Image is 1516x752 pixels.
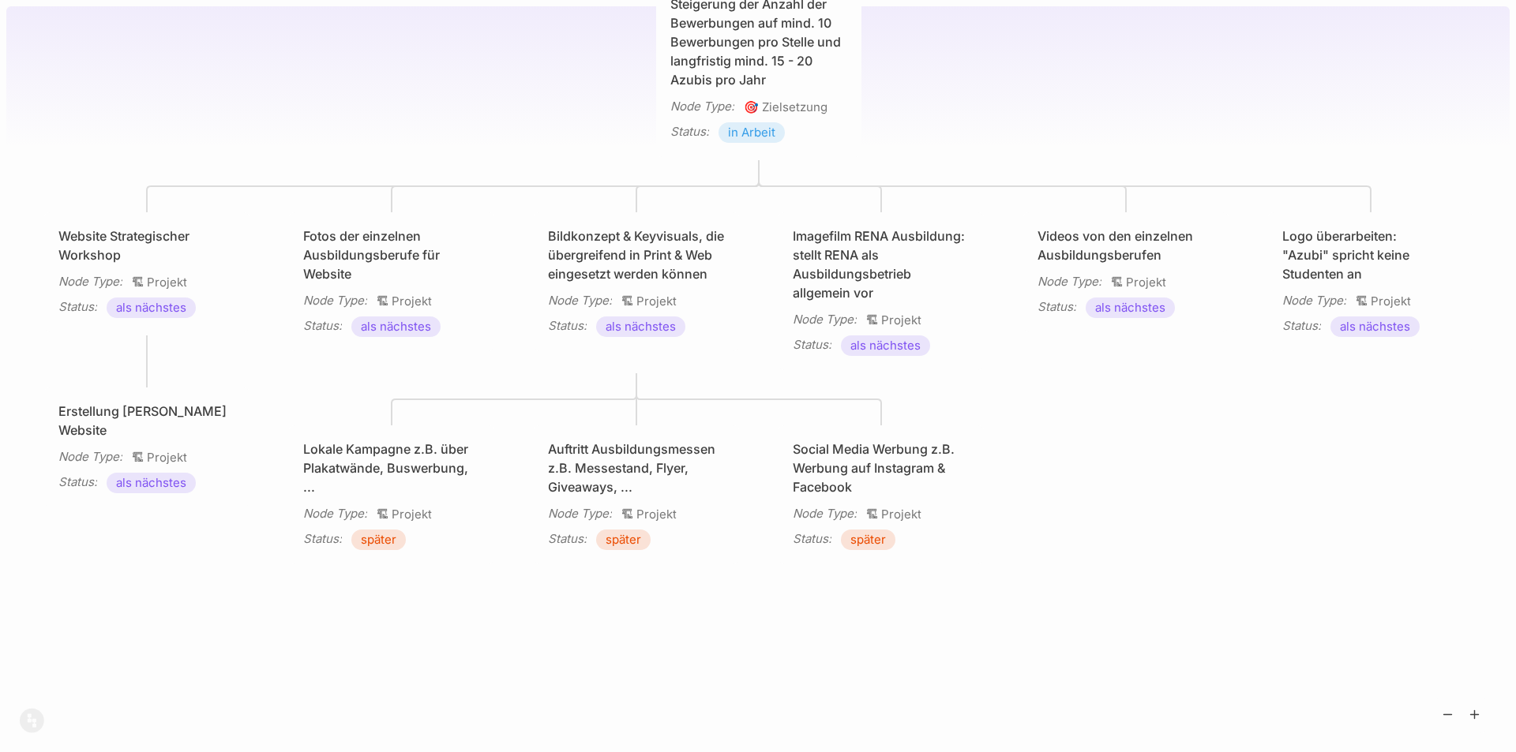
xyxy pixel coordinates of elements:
div: Bildkonzept & Keyvisuals, die übergreifend in Print & Web eingesetzt werden könnenNode Type:🏗Proj... [533,211,740,352]
div: Bildkonzept & Keyvisuals, die übergreifend in Print & Web eingesetzt werden können [548,226,725,283]
div: Status : [548,316,587,335]
div: Website Strategischer Workshop [58,226,235,264]
i: 🏗 [1111,275,1126,290]
span: in Arbeit [728,123,775,142]
i: 🏗 [377,507,392,522]
div: Status : [303,529,342,548]
div: Lokale Kampagne z.B. über Plakatwände, Buswerbung, ... [303,440,480,496]
span: Projekt [621,292,677,311]
span: später [850,530,886,549]
span: als nächstes [606,317,676,336]
span: Projekt [866,505,921,524]
div: Node Type : [548,504,612,523]
i: 🎯 [744,99,762,114]
i: 🏗 [621,294,636,309]
span: später [606,530,641,549]
div: Imagefilm RENA Ausbildung: stellt RENA als Ausbildungsbetrieb allgemein vor [793,226,970,302]
div: Erstellung [PERSON_NAME] Website [58,402,235,440]
div: Status : [1282,316,1321,335]
div: Logo überarbeiten: "Azubi" spricht keine Studenten anNode Type:🏗ProjektStatus:als nächstes [1267,211,1474,352]
div: Node Type : [303,291,367,310]
div: Status : [1038,297,1076,316]
i: 🏗 [132,275,147,290]
i: 🏗 [621,507,636,522]
div: Logo überarbeiten: "Azubi" spricht keine Studenten an [1282,226,1459,283]
span: als nächstes [116,298,186,317]
span: später [361,530,396,549]
img: svg%3e [19,708,44,733]
div: Node Type : [58,447,122,466]
div: Status : [303,316,342,335]
div: Fotos der einzelnen Ausbildungsberufe für WebsiteNode Type:🏗ProjektStatus:als nächstes [288,211,495,352]
div: Videos von den einzelnen AusbildungsberufenNode Type:🏗ProjektStatus:als nächstes [1023,211,1229,333]
div: Status : [670,122,709,141]
div: Node Type : [1038,272,1101,291]
span: als nächstes [361,317,431,336]
div: Social Media Werbung z.B. Werbung auf Instagram & FacebookNode Type:🏗ProjektStatus:später [778,425,985,565]
div: Node Type : [58,272,122,291]
span: als nächstes [1340,317,1410,336]
div: Status : [58,473,97,492]
i: 🏗 [866,312,881,327]
div: Fotos der einzelnen Ausbildungsberufe für Website [303,226,480,283]
span: als nächstes [1095,298,1165,317]
div: Auftritt Ausbildungsmessen z.B. Messestand, Flyer, Giveaways, ... [548,440,725,496]
div: Status : [793,335,831,354]
div: Website Strategischer WorkshopNode Type:🏗ProjektStatus:als nächstes [43,211,250,333]
span: Projekt [1111,273,1166,292]
div: Status : [793,529,831,548]
div: Node Type : [1282,291,1346,310]
div: Erstellung [PERSON_NAME] WebsiteNode Type:🏗ProjektStatus:als nächstes [43,387,250,508]
i: 🏗 [866,507,881,522]
span: Projekt [621,505,677,524]
span: als nächstes [116,473,186,492]
span: Projekt [377,292,432,311]
div: Node Type : [303,504,367,523]
span: Projekt [1356,292,1411,311]
i: 🏗 [132,450,147,465]
div: Imagefilm RENA Ausbildung: stellt RENA als Ausbildungsbetrieb allgemein vorNode Type:🏗ProjektStat... [778,211,985,371]
span: Projekt [132,448,187,467]
div: Node Type : [548,291,612,310]
span: Zielsetzung [744,98,827,117]
div: Lokale Kampagne z.B. über Plakatwände, Buswerbung, ...Node Type:🏗ProjektStatus:später [288,425,495,565]
i: 🏗 [1356,294,1371,309]
div: Node Type : [793,310,857,329]
div: Auftritt Ausbildungsmessen z.B. Messestand, Flyer, Giveaways, ...Node Type:🏗ProjektStatus:später [533,425,740,565]
span: Projekt [132,273,187,292]
div: Node Type : [670,97,734,116]
div: Status : [548,529,587,548]
span: Projekt [377,505,432,524]
span: als nächstes [850,336,921,355]
div: Status : [58,297,97,316]
div: Node Type : [793,504,857,523]
i: 🏗 [377,294,392,309]
span: Projekt [866,311,921,330]
div: Videos von den einzelnen Ausbildungsberufen [1038,226,1214,264]
div: Social Media Werbung z.B. Werbung auf Instagram & Facebook [793,440,970,496]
